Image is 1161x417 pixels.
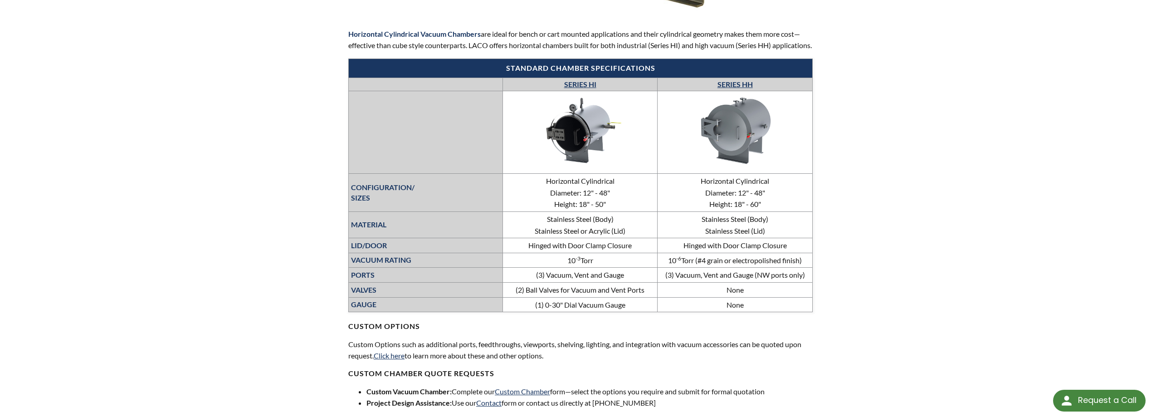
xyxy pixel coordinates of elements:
[348,28,813,51] p: are ideal for bench or cart mounted applications and their cylindrical geometry makes them more c...
[502,238,658,253] td: Hinged with Door Clamp Closure
[502,174,658,212] td: Horizontal Cylindrical Diameter: 12" - 48" Height: 18" - 50"
[349,174,503,212] th: CONFIGURATION/ SIZES
[658,211,813,238] td: Stainless Steel (Body) Stainless Steel (Lid)
[502,282,658,297] td: (2) Ball Valves for Vacuum and Vent Ports
[576,255,580,262] sup: -3
[658,174,813,212] td: Horizontal Cylindrical Diameter: 12" - 48" Height: 18" - 60"
[1078,390,1137,411] div: Request a Call
[676,255,681,262] sup: -6
[564,80,596,88] a: SERIES HI
[348,312,813,331] h4: CUSTOM OPTIONS
[717,80,753,88] a: SERIES HH
[349,211,503,238] th: MATERIAL
[366,387,452,396] strong: Custom Vacuum Chamber:
[1059,393,1074,408] img: round button
[348,369,813,378] h4: Custom chamber QUOTe requests
[348,29,481,38] strong: Horizontal Cylindrical Vacuum Chambers
[349,282,503,297] th: VALVES
[512,93,648,169] img: Series CC—Cube Chambers
[349,253,503,268] th: VACUUM RATING
[1053,390,1146,412] div: Request a Call
[349,238,503,253] th: LID/DOOR
[502,297,658,312] td: (1) 0-30" Dial Vacuum Gauge
[374,351,405,360] a: Click here
[667,93,803,169] img: LVC2430-3312-HH.jpg
[366,386,813,397] li: Complete our form—select the options you require and submit for formal quotation
[348,339,813,362] p: Custom Options such as additional ports, feedthroughs, viewports, shelving, lighting, and integra...
[658,297,813,312] td: None
[366,397,813,409] li: Use our form or contact us directly at [PHONE_NUMBER]
[658,253,813,268] td: 10 Torr (#4 grain or electropolished finish)
[502,253,658,268] td: 10 Torr
[366,398,452,407] strong: Project Design Assistance:
[353,64,808,73] h4: Standard chamber specifications
[658,282,813,297] td: None
[349,297,503,312] th: GAUGE
[495,387,550,396] a: Custom Chamber
[476,398,502,407] a: Contact
[502,268,658,283] td: (3) Vacuum, Vent and Gauge
[658,238,813,253] td: Hinged with Door Clamp Closure
[349,268,503,283] th: PORTS
[502,211,658,238] td: Stainless Steel (Body) Stainless Steel or Acrylic (Lid)
[658,268,813,283] td: (3) Vacuum, Vent and Gauge (NW ports only)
